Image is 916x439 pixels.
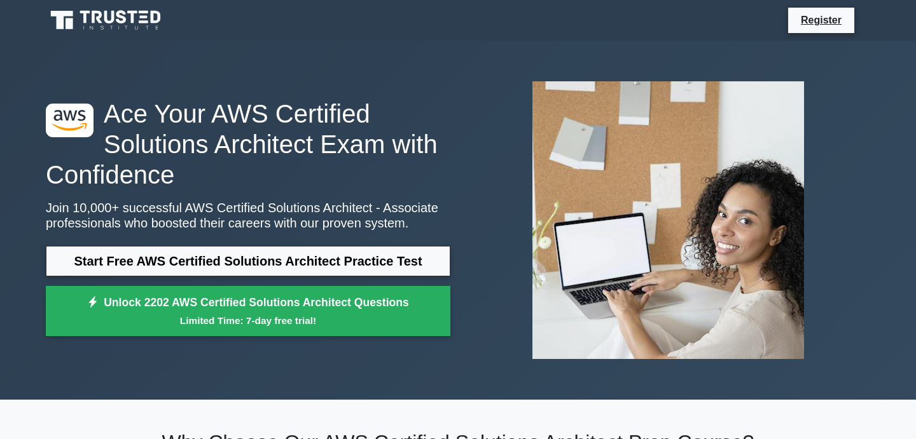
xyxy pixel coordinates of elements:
[46,200,450,231] p: Join 10,000+ successful AWS Certified Solutions Architect - Associate professionals who boosted t...
[62,313,434,328] small: Limited Time: 7-day free trial!
[46,98,450,190] h1: Ace Your AWS Certified Solutions Architect Exam with Confidence
[46,246,450,276] a: Start Free AWS Certified Solutions Architect Practice Test
[793,12,849,28] a: Register
[46,286,450,337] a: Unlock 2202 AWS Certified Solutions Architect QuestionsLimited Time: 7-day free trial!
